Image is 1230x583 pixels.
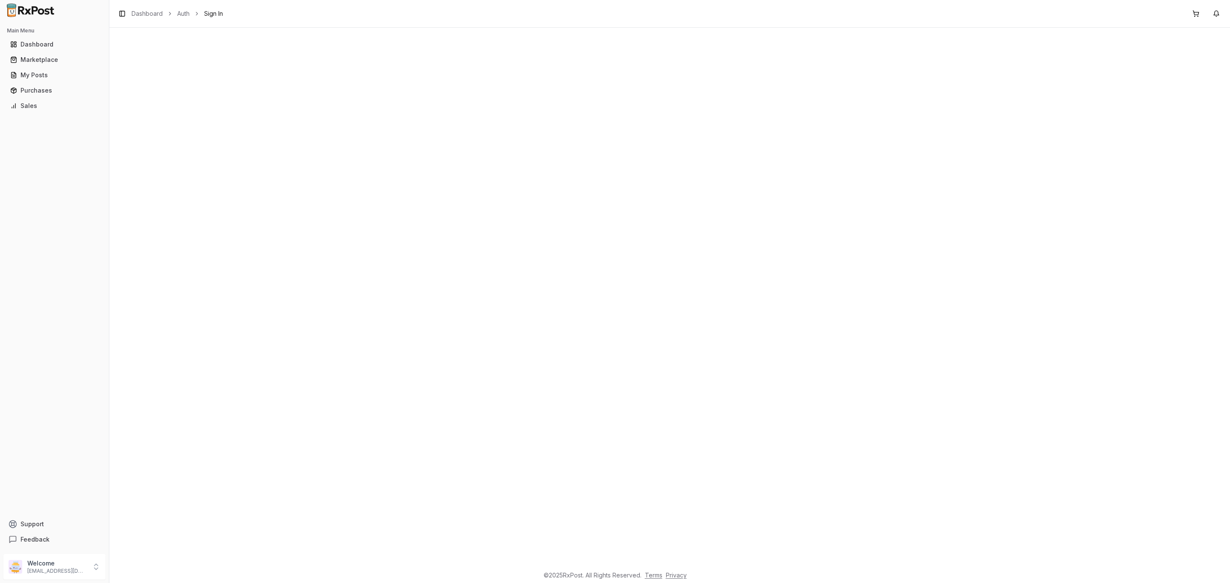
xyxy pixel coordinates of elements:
a: Sales [7,98,102,114]
a: Privacy [666,571,687,579]
button: Support [3,516,105,532]
button: My Posts [3,68,105,82]
div: Marketplace [10,55,99,64]
button: Dashboard [3,38,105,51]
button: Sales [3,99,105,113]
button: Feedback [3,532,105,547]
a: Purchases [7,83,102,98]
img: RxPost Logo [3,3,58,17]
a: Dashboard [7,37,102,52]
span: Sign In [204,9,223,18]
a: My Posts [7,67,102,83]
div: Purchases [10,86,99,95]
a: Auth [177,9,190,18]
button: Purchases [3,84,105,97]
a: Dashboard [132,9,163,18]
h2: Main Menu [7,27,102,34]
div: Dashboard [10,40,99,49]
img: User avatar [9,560,22,574]
span: Feedback [20,535,50,544]
nav: breadcrumb [132,9,223,18]
p: [EMAIL_ADDRESS][DOMAIN_NAME] [27,568,87,574]
button: Marketplace [3,53,105,67]
div: Sales [10,102,99,110]
p: Welcome [27,559,87,568]
div: My Posts [10,71,99,79]
a: Marketplace [7,52,102,67]
a: Terms [645,571,662,579]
